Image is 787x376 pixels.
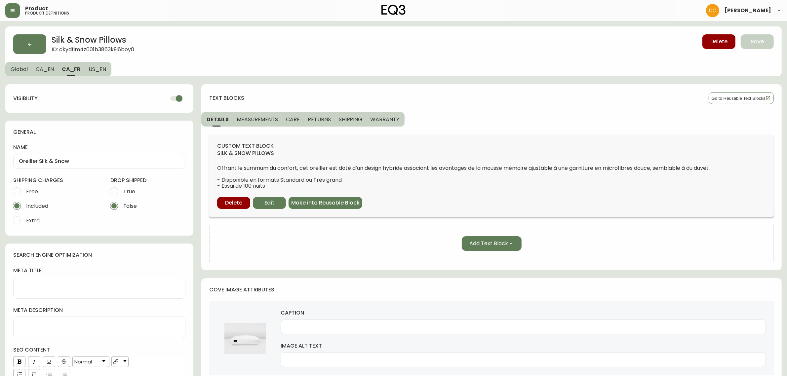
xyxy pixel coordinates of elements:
h4: seo content [13,346,185,354]
span: Add Text Block [470,239,508,247]
span: WARRANTY [370,116,399,123]
a: Block Type [73,357,109,367]
span: Make into Reusable Block [291,199,360,207]
span: Included [26,203,48,209]
div: rdw-dropdown [111,357,129,367]
span: MEASUREMENTS [237,116,278,123]
button: Edit [253,197,286,209]
div: Bold [13,357,25,367]
div: rdw-block-control [71,357,110,367]
span: SHIPPING [339,116,363,123]
img: Pillow1.jpg_COMPRESSED.jpg [217,323,273,354]
span: [PERSON_NAME] [725,8,771,13]
span: ID: ckydfim4z001b3863k9i6boy0 [52,47,134,54]
img: 7eb451d6983258353faa3212700b340b [706,4,719,17]
h4: general [13,129,180,136]
span: Product [25,6,48,11]
h4: text blocks [209,94,703,102]
span: CA_FR [62,66,81,73]
label: caption [281,309,766,317]
div: rdw-link-control [110,357,130,367]
span: Offrant le summum du confort, cet oreiller est doté d’un design hybride associant les avantages d... [217,165,766,189]
span: DETAILS [207,116,229,123]
h4: custom text block [217,142,766,150]
span: Extra [26,217,40,224]
button: Make into Reusable Block [289,197,362,209]
h2: Silk & Snow Pillows [52,34,134,47]
h4: cove image attributes [209,286,768,293]
div: Strikethrough [58,357,70,367]
button: Delete [702,34,735,49]
img: logo [381,5,406,15]
button: Add Text Block [462,236,522,251]
h4: search engine optimization [13,251,180,259]
h4: silk & snow pillows [217,150,766,157]
span: Delete [225,199,242,207]
span: True [123,188,135,195]
span: US_EN [89,66,106,73]
h4: visibility [13,95,161,102]
span: Free [26,188,38,195]
span: Global [11,66,28,73]
h5: product definitions [25,11,69,15]
span: Normal [74,359,92,365]
label: image alt text [281,342,766,350]
button: Go to Reusable Text Blocks [709,92,774,104]
div: Underline [43,357,55,367]
div: rdw-inline-control [12,357,71,367]
button: Delete [217,197,250,209]
span: Delete [710,38,728,45]
h4: drop shipped [110,177,146,184]
label: meta title [13,267,185,274]
span: Edit [264,199,274,207]
label: name [13,144,185,151]
div: Italic [28,357,40,367]
span: False [123,203,137,209]
span: RETURNS [308,116,331,123]
span: CARE [286,116,300,123]
div: rdw-dropdown [72,357,109,367]
label: meta description [13,307,185,314]
span: CA_EN [36,66,54,73]
h4: shipping charges [13,177,63,184]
